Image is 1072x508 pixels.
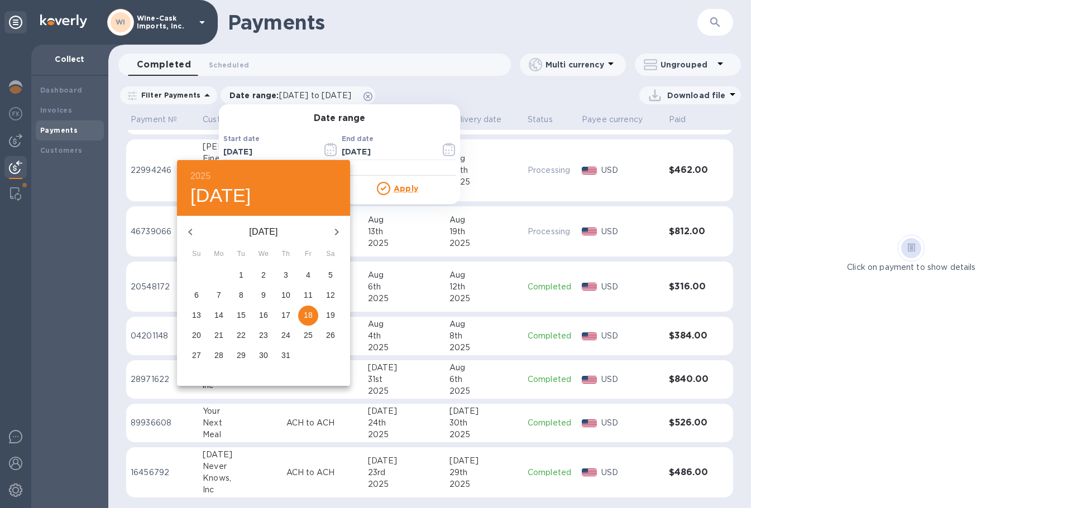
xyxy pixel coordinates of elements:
p: 8 [239,289,243,301]
p: 2 [261,269,266,280]
button: 21 [209,326,229,346]
button: 5 [320,265,341,286]
p: 30 [259,350,268,361]
span: We [253,249,274,260]
p: 25 [304,330,313,341]
button: 17 [276,306,296,326]
button: 22 [231,326,251,346]
p: 7 [217,289,221,301]
p: 12 [326,289,335,301]
p: 23 [259,330,268,341]
p: 18 [304,309,313,321]
button: 10 [276,286,296,306]
p: 5 [328,269,333,280]
p: 16 [259,309,268,321]
p: 19 [326,309,335,321]
button: 7 [209,286,229,306]
p: 29 [237,350,246,361]
p: 28 [214,350,223,361]
button: 16 [253,306,274,326]
button: 19 [320,306,341,326]
button: 23 [253,326,274,346]
p: 24 [281,330,290,341]
button: 14 [209,306,229,326]
p: 11 [304,289,313,301]
span: Tu [231,249,251,260]
p: 26 [326,330,335,341]
button: 1 [231,265,251,286]
p: 3 [284,269,288,280]
button: 31 [276,346,296,366]
p: 9 [261,289,266,301]
p: 14 [214,309,223,321]
p: 10 [281,289,290,301]
p: 21 [214,330,223,341]
button: 13 [186,306,207,326]
p: 31 [281,350,290,361]
span: Sa [320,249,341,260]
button: 29 [231,346,251,366]
p: 22 [237,330,246,341]
p: [DATE] [204,225,323,239]
p: 4 [306,269,310,280]
button: 25 [298,326,318,346]
p: 13 [192,309,201,321]
button: 30 [253,346,274,366]
button: 2 [253,265,274,286]
button: 15 [231,306,251,326]
button: 26 [320,326,341,346]
span: Su [186,249,207,260]
button: 24 [276,326,296,346]
p: 17 [281,309,290,321]
button: 3 [276,265,296,286]
p: 15 [237,309,246,321]
button: 20 [186,326,207,346]
button: 28 [209,346,229,366]
p: 27 [192,350,201,361]
button: 12 [320,286,341,306]
button: 18 [298,306,318,326]
span: Th [276,249,296,260]
span: Fr [298,249,318,260]
p: 6 [194,289,199,301]
p: 20 [192,330,201,341]
span: Mo [209,249,229,260]
button: 11 [298,286,318,306]
button: 9 [253,286,274,306]
p: 1 [239,269,243,280]
button: 4 [298,265,318,286]
button: 2025 [190,168,210,184]
button: [DATE] [190,184,251,207]
button: 27 [186,346,207,366]
button: 6 [186,286,207,306]
button: 8 [231,286,251,306]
